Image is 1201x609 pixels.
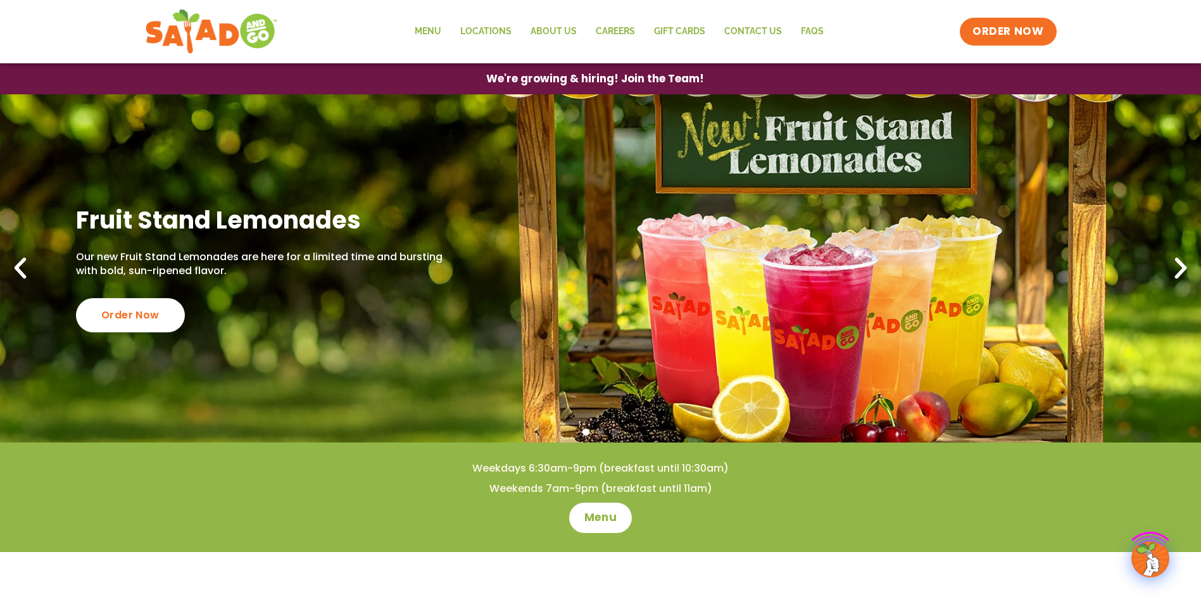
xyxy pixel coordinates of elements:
[521,17,586,46] a: About Us
[405,17,451,46] a: Menu
[586,17,645,46] a: Careers
[715,17,791,46] a: Contact Us
[76,204,447,235] h2: Fruit Stand Lemonades
[76,250,447,279] p: Our new Fruit Stand Lemonades are here for a limited time and bursting with bold, sun-ripened fla...
[6,254,34,282] div: Previous slide
[25,482,1176,496] h4: Weekends 7am-9pm (breakfast until 11am)
[569,503,632,533] a: Menu
[76,298,185,332] div: Order Now
[584,510,617,525] span: Menu
[486,73,704,84] span: We're growing & hiring! Join the Team!
[597,429,604,436] span: Go to slide 2
[791,17,833,46] a: FAQs
[467,64,723,94] a: We're growing & hiring! Join the Team!
[405,17,833,46] nav: Menu
[645,17,715,46] a: GIFT CARDS
[972,24,1043,39] span: ORDER NOW
[960,18,1056,46] a: ORDER NOW
[612,429,619,436] span: Go to slide 3
[1167,254,1195,282] div: Next slide
[25,461,1176,475] h4: Weekdays 6:30am-9pm (breakfast until 10:30am)
[451,17,521,46] a: Locations
[582,429,589,436] span: Go to slide 1
[145,6,279,57] img: new-SAG-logo-768×292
